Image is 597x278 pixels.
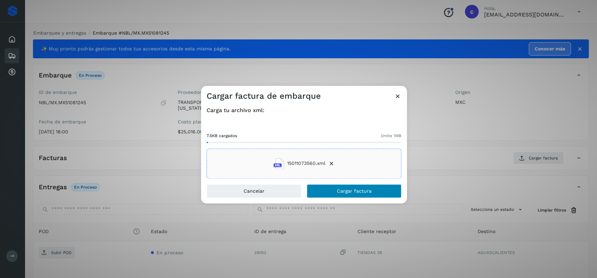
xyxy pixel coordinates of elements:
h4: Carga tu archivo xml: [207,107,401,113]
span: Cancelar [244,189,265,193]
button: Cancelar [207,184,301,198]
button: Cargar factura [307,184,401,198]
span: límite 1MB [381,133,401,139]
span: 15011073560.xml [287,160,325,167]
h3: Cargar factura de embarque [207,91,321,101]
span: Cargar factura [337,189,372,193]
span: 7.5KB cargados [207,133,237,139]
